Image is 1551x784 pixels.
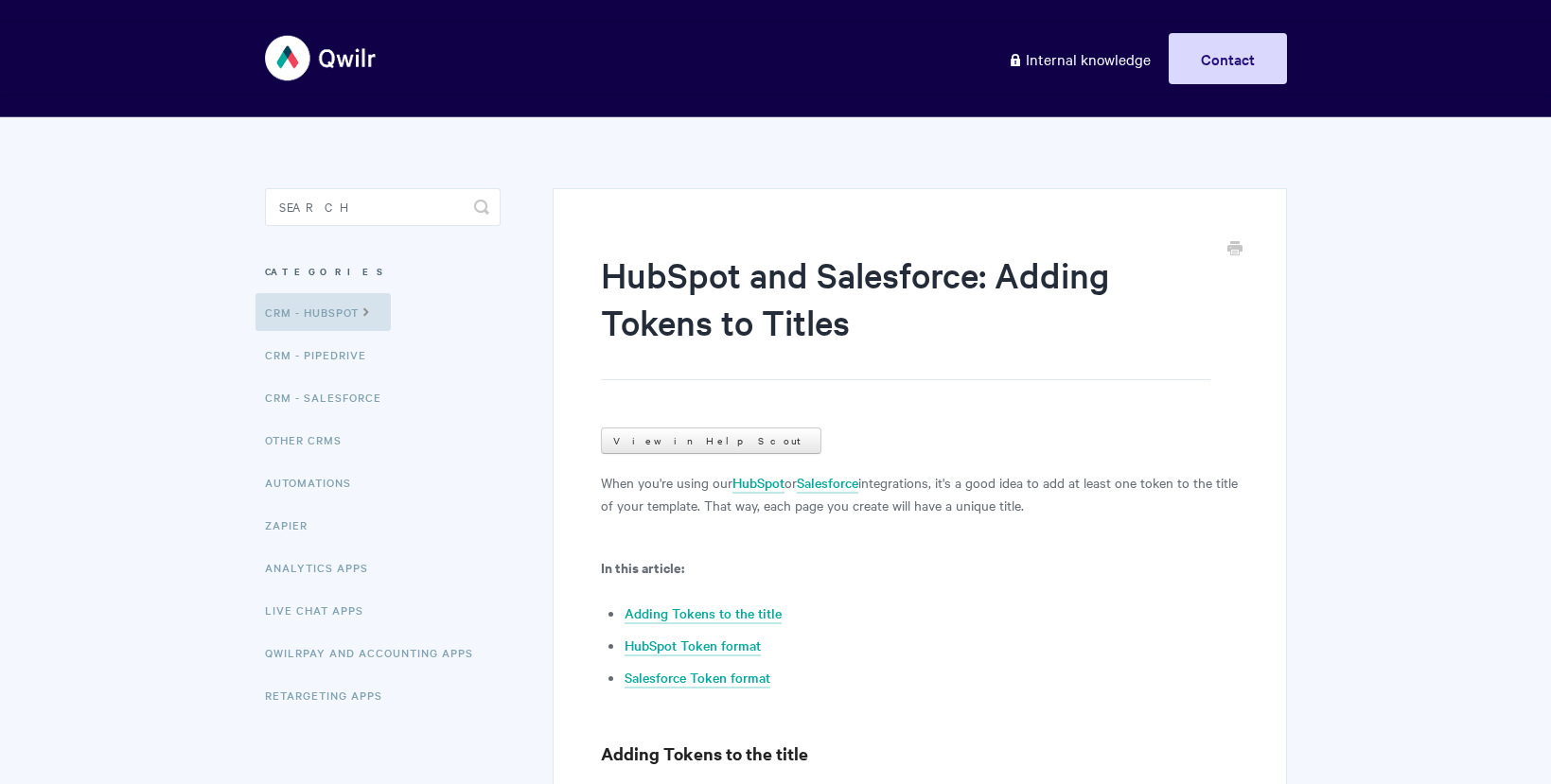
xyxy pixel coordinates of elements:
a: Print this Article [1227,239,1243,260]
b: In this article: [601,557,684,577]
p: When you're using our or integrations, it's a good idea to add at least one token to the title of... [601,471,1238,516]
a: Salesforce Token format [625,668,770,688]
a: Live Chat Apps [265,591,378,629]
a: HubSpot Token format [625,636,761,656]
a: Retargeting Apps [265,676,397,714]
input: Search [265,188,501,226]
a: Zapier [265,506,322,544]
a: CRM - Salesforce [265,378,396,416]
a: Automations [265,463,365,501]
h3: Categories [265,254,501,288]
a: Analytics Apps [265,549,382,586]
a: Other CRMs [265,421,356,459]
a: Salesforce [797,473,858,494]
a: CRM - HubSpot [256,293,391,331]
a: View in Help Scout [601,427,821,454]
img: Qwilr Help Center [265,23,378,94]
a: HubSpot [732,473,784,494]
h3: Adding Tokens to the title [601,740,1238,767]
h1: HubSpot and Salesforce: Adding Tokens to Titles [601,251,1209,380]
a: CRM - Pipedrive [265,336,380,374]
a: Internal knowledge [994,33,1165,84]
a: Adding Tokens to the title [625,603,782,624]
a: QwilrPay and Accounting Apps [265,634,487,671]
a: Contact [1169,33,1287,84]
